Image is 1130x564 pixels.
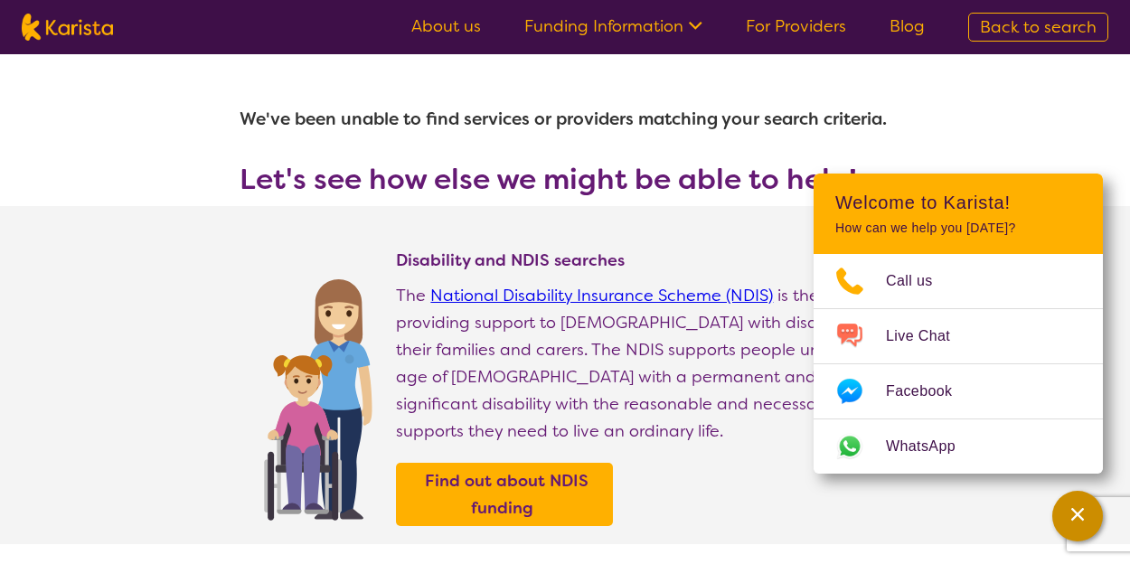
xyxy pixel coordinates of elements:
b: Find out about NDIS funding [425,470,589,519]
span: Facebook [886,378,974,405]
a: Web link opens in a new tab. [814,419,1103,474]
span: Call us [886,268,955,295]
h2: Welcome to Karista! [835,192,1081,213]
h4: Disability and NDIS searches [396,249,890,271]
a: Find out about NDIS funding [400,467,608,522]
span: WhatsApp [886,433,977,460]
ul: Choose channel [814,254,1103,474]
div: Channel Menu [814,174,1103,474]
h3: Let's see how else we might be able to help! [240,163,890,195]
a: For Providers [746,15,846,37]
a: Funding Information [524,15,702,37]
p: How can we help you [DATE]? [835,221,1081,236]
a: About us [411,15,481,37]
span: Back to search [980,16,1097,38]
a: Back to search [968,13,1108,42]
button: Channel Menu [1052,491,1103,541]
a: Blog [890,15,925,37]
a: National Disability Insurance Scheme (NDIS) [430,285,773,306]
img: Find NDIS and Disability services and providers [258,268,378,521]
p: The is the way of providing support to [DEMOGRAPHIC_DATA] with disability, their families and car... [396,282,890,445]
h1: We've been unable to find services or providers matching your search criteria. [240,98,890,141]
span: Live Chat [886,323,972,350]
img: Karista logo [22,14,113,41]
